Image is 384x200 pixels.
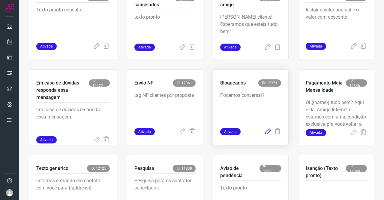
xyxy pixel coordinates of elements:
[173,165,196,172] span: ID: 11838
[36,79,89,101] p: Em caso de dúvidas responda essa mensagem
[36,165,68,172] p: Texto generico
[134,44,155,51] span: Ativada
[36,43,57,50] span: Ativada
[346,165,367,172] span: ID: 11649
[134,165,154,172] p: Pesquisa
[220,92,281,122] p: Podemos conversar?
[87,165,110,172] span: ID: 12125
[5,4,14,13] img: Logo
[220,44,241,51] span: Ativada
[306,43,326,50] span: Ativada
[220,14,281,44] p: [PERSON_NAME] cliente! Esperamos que esteja tudo bem!
[89,79,110,87] span: ID: 12472
[258,79,281,87] span: ID: 12351
[306,129,326,136] span: Ativada
[134,128,155,135] span: Ativada
[259,165,281,172] span: ID: 11668
[220,165,259,179] p: Aviso de pendência
[346,79,367,87] span: ID: 12346
[36,136,57,143] span: Ativada
[6,189,13,196] img: avatar-user-boy.jpg
[36,6,110,36] p: Texto pronto consultor
[134,79,153,87] p: Envio NF
[306,99,367,129] p: Oi {{name}} tudo bem? Aqui é da, Amigo Internet e estamos com uma condição exclusiva pra você vol...
[220,128,241,135] span: Ativada
[220,79,246,87] p: Bloqueados
[173,79,196,87] span: ID: 12361
[306,79,346,94] p: Pagamento Meia Mensalidade
[36,106,110,136] p: Em caso de dúvidas responda essa mensagem
[134,14,196,44] p: texto pronto
[306,6,367,36] p: Incluir o valor original e o valor com desconto
[134,92,196,122] p: tag NF clientes por proposta
[306,165,346,179] p: Isenção (Texto pronto)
